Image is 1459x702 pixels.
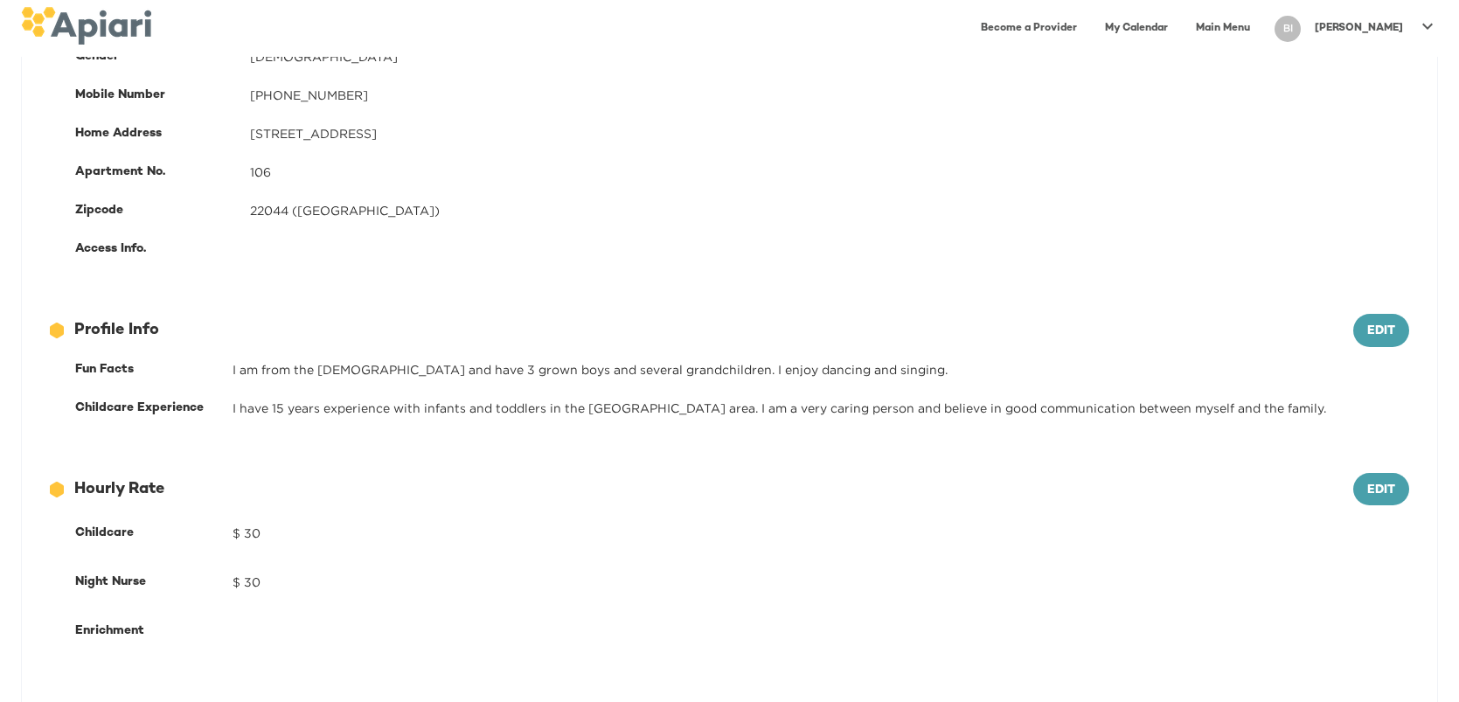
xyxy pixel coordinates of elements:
[250,87,1409,104] div: [PHONE_NUMBER]
[970,10,1087,46] a: Become a Provider
[75,163,250,181] div: Apartment No.
[250,163,1409,181] div: 106
[1094,10,1178,46] a: My Calendar
[250,125,1409,142] div: [STREET_ADDRESS]
[1353,473,1409,506] button: Edit
[1315,21,1403,36] p: [PERSON_NAME]
[1353,314,1409,347] button: Edit
[50,319,1353,342] div: Profile Info
[1275,16,1301,42] div: BI
[233,361,1409,379] div: I am from the [DEMOGRAPHIC_DATA] and have 3 grown boys and several grandchildren. I enjoy dancing...
[1367,321,1395,343] span: Edit
[21,7,151,45] img: logo
[75,87,250,104] div: Mobile Number
[75,568,233,596] div: Night Nurse
[75,361,233,379] div: Fun Facts
[50,478,1353,501] div: Hourly Rate
[75,202,250,219] div: Zipcode
[75,519,233,547] div: Childcare
[75,125,250,142] div: Home Address
[75,617,233,645] div: Enrichment
[1185,10,1261,46] a: Main Menu
[233,519,1409,547] div: $ 30
[1367,480,1395,502] span: Edit
[233,568,1409,596] div: $ 30
[233,400,1409,417] div: I have 15 years experience with infants and toddlers in the [GEOGRAPHIC_DATA] area. I am a very c...
[75,48,250,66] div: Gender
[75,240,250,258] div: Access Info.
[75,400,233,417] div: Childcare Experience
[250,48,1409,66] div: [DEMOGRAPHIC_DATA]
[250,202,1409,219] div: 22044 ([GEOGRAPHIC_DATA])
